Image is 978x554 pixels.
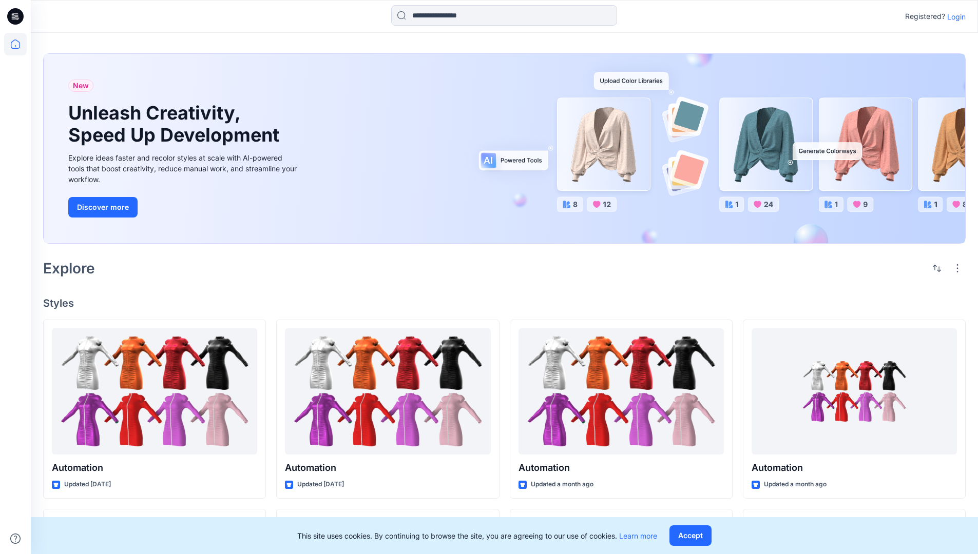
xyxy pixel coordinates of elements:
a: Learn more [619,531,657,540]
a: Automation [752,328,957,455]
a: Automation [52,328,257,455]
h2: Explore [43,260,95,276]
span: New [73,80,89,92]
p: Updated a month ago [531,479,593,490]
p: Automation [752,461,957,475]
a: Discover more [68,197,299,217]
p: This site uses cookies. By continuing to browse the site, you are agreeing to our use of cookies. [297,530,657,541]
p: Updated [DATE] [297,479,344,490]
h4: Styles [43,297,966,309]
p: Automation [285,461,490,475]
button: Discover more [68,197,138,217]
p: Updated [DATE] [64,479,111,490]
p: Login [947,11,966,22]
h1: Unleash Creativity, Speed Up Development [68,102,284,146]
button: Accept [669,525,712,546]
p: Automation [52,461,257,475]
p: Registered? [905,10,945,23]
p: Updated a month ago [764,479,827,490]
a: Automation [285,328,490,455]
a: Automation [519,328,724,455]
div: Explore ideas faster and recolor styles at scale with AI-powered tools that boost creativity, red... [68,152,299,185]
p: Automation [519,461,724,475]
